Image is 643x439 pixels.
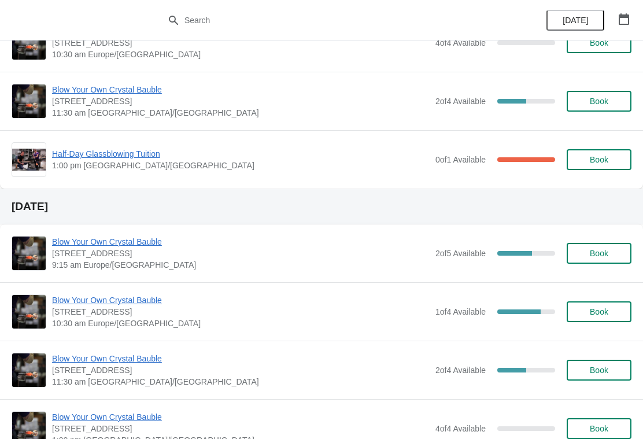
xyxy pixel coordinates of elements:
[567,418,631,439] button: Book
[590,249,608,258] span: Book
[12,149,46,171] img: Half-Day Glassblowing Tuition | | 1:00 pm Europe/London
[567,243,631,264] button: Book
[52,318,430,329] span: 10:30 am Europe/[GEOGRAPHIC_DATA]
[435,38,486,47] span: 4 of 4 Available
[590,97,608,106] span: Book
[52,294,430,306] span: Blow Your Own Crystal Bauble
[52,107,430,119] span: 11:30 am [GEOGRAPHIC_DATA]/[GEOGRAPHIC_DATA]
[52,353,430,364] span: Blow Your Own Crystal Bauble
[590,38,608,47] span: Book
[12,353,46,387] img: Blow Your Own Crystal Bauble | Cumbria Crystal, Canal Street, Ulverston LA12 7LB, UK | 11:30 am E...
[12,201,631,212] h2: [DATE]
[12,84,46,118] img: Blow Your Own Crystal Bauble | Cumbria Crystal, Canal Street, Ulverston LA12 7LB, UK | 11:30 am E...
[52,259,430,271] span: 9:15 am Europe/[GEOGRAPHIC_DATA]
[52,84,430,95] span: Blow Your Own Crystal Bauble
[52,49,430,60] span: 10:30 am Europe/[GEOGRAPHIC_DATA]
[563,16,588,25] span: [DATE]
[52,423,430,434] span: [STREET_ADDRESS]
[52,376,430,388] span: 11:30 am [GEOGRAPHIC_DATA]/[GEOGRAPHIC_DATA]
[435,307,486,316] span: 1 of 4 Available
[52,95,430,107] span: [STREET_ADDRESS]
[590,307,608,316] span: Book
[435,97,486,106] span: 2 of 4 Available
[52,364,430,376] span: [STREET_ADDRESS]
[52,148,430,160] span: Half-Day Glassblowing Tuition
[52,160,430,171] span: 1:00 pm [GEOGRAPHIC_DATA]/[GEOGRAPHIC_DATA]
[567,91,631,112] button: Book
[184,10,482,31] input: Search
[12,237,46,270] img: Blow Your Own Crystal Bauble | Cumbria Crystal, Canal Street, Ulverston LA12 7LB, UK | 9:15 am Eu...
[590,366,608,375] span: Book
[12,26,46,60] img: Blow Your Own Crystal Bauble | Cumbria Crystal, Canal Street, Ulverston LA12 7LB, UK | 10:30 am E...
[52,236,430,248] span: Blow Your Own Crystal Bauble
[590,424,608,433] span: Book
[567,149,631,170] button: Book
[567,32,631,53] button: Book
[567,360,631,381] button: Book
[52,37,430,49] span: [STREET_ADDRESS]
[435,155,486,164] span: 0 of 1 Available
[546,10,604,31] button: [DATE]
[435,366,486,375] span: 2 of 4 Available
[435,249,486,258] span: 2 of 5 Available
[567,301,631,322] button: Book
[12,295,46,329] img: Blow Your Own Crystal Bauble | Cumbria Crystal, Canal Street, Ulverston LA12 7LB, UK | 10:30 am E...
[52,248,430,259] span: [STREET_ADDRESS]
[52,306,430,318] span: [STREET_ADDRESS]
[52,411,430,423] span: Blow Your Own Crystal Bauble
[435,424,486,433] span: 4 of 4 Available
[590,155,608,164] span: Book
